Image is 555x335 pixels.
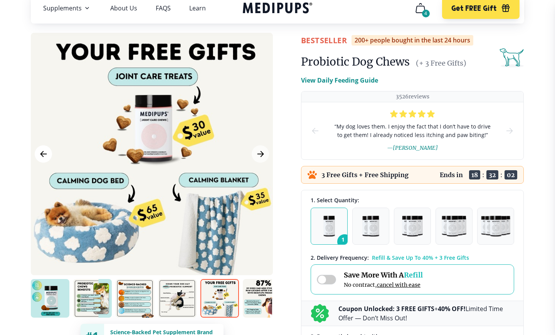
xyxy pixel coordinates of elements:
p: 3526 reviews [396,93,429,100]
p: Ends in [440,171,463,179]
span: (+ 3 Free Gifts) [416,59,466,68]
span: No contract, [344,281,423,288]
img: Pack of 2 - Natural Dog Supplements [362,216,379,237]
p: 3 Free Gifts + Free Shipping [321,171,409,179]
button: Next Image [252,146,269,163]
span: Refill [404,271,423,279]
span: Supplements [43,4,82,12]
span: BestSeller [301,35,347,46]
span: 2 . Delivery Frequency: [311,254,369,261]
div: 200+ people bought in the last 24 hours [351,35,473,46]
span: 02 [505,170,517,179]
img: Probiotic Dog Chews | Natural Dog Supplements [31,279,69,318]
span: 32 [486,170,498,179]
h1: Probiotic Dog Chews [301,55,410,69]
a: Medipups [243,1,312,17]
span: cancel with ease [377,281,420,288]
span: : [500,171,503,179]
span: Refill & Save Up To 40% + 3 Free Gifts [372,254,469,261]
img: Pack of 1 - Natural Dog Supplements [323,216,335,237]
span: : [482,171,484,179]
div: 1. Select Quantity: [311,196,514,204]
img: Probiotic Dog Chews | Natural Dog Supplements [243,279,281,318]
p: View Daily Feeding Guide [301,76,378,85]
a: Learn [189,4,206,12]
span: Save More With A [344,271,423,279]
div: 4 [422,10,430,17]
button: Previous Image [35,146,52,163]
img: Probiotic Dog Chews | Natural Dog Supplements [73,279,112,318]
p: + Limited Time Offer — Don’t Miss Out! [338,304,514,323]
img: Probiotic Dog Chews | Natural Dog Supplements [116,279,154,318]
img: Probiotic Dog Chews | Natural Dog Supplements [158,279,197,318]
b: Coupon Unlocked: 3 FREE GIFTS [338,305,434,313]
button: next-slide [505,102,514,159]
img: Pack of 3 - Natural Dog Supplements [402,216,423,237]
span: 18 [469,170,480,179]
img: Pack of 4 - Natural Dog Supplements [442,216,466,237]
span: Get FREE Gift [451,4,496,13]
span: “ My dog loves them. I enjoy the fact that I don’t have to drive to get them! I already noticed l... [332,122,493,139]
img: Probiotic Dog Chews | Natural Dog Supplements [200,279,239,318]
span: — [PERSON_NAME] [387,144,438,151]
button: Supplements [43,3,92,13]
span: 1 [337,234,352,249]
a: FAQS [156,4,171,12]
img: Pack of 5 - Natural Dog Supplements [481,216,511,237]
a: About Us [110,4,137,12]
button: 1 [311,208,348,245]
b: 40% OFF! [438,305,466,313]
button: prev-slide [311,102,320,159]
